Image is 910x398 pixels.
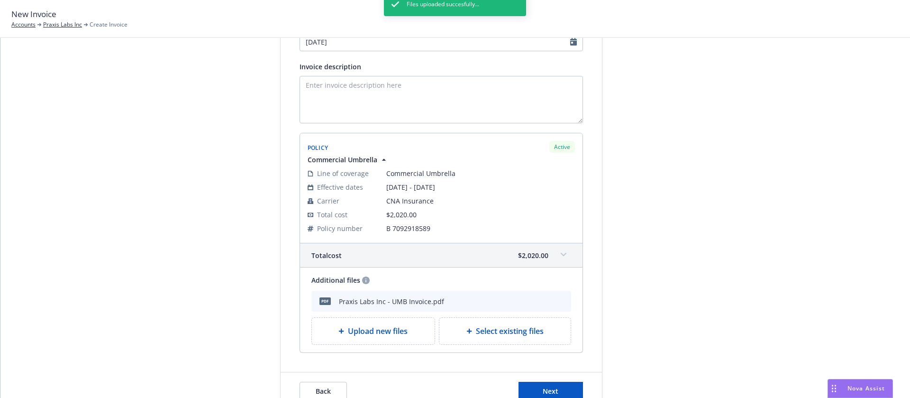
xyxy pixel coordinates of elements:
div: Active [549,141,575,153]
span: Total cost [311,250,342,260]
span: Policy number [317,223,363,233]
a: Praxis Labs Inc [43,20,82,29]
span: Additional files [311,275,360,285]
span: Total cost [317,210,347,220]
div: Praxis Labs Inc - UMB Invoice.pdf [339,296,444,306]
span: Next [543,387,558,396]
button: preview file [544,296,552,307]
span: Nova Assist [847,384,885,392]
div: Upload new files [311,317,436,345]
span: Commercial Umbrella [308,155,377,165]
textarea: Enter invoice description here [300,76,583,123]
button: archive file [560,296,567,307]
span: Back [316,387,331,396]
button: download file [528,296,536,307]
span: pdf [319,297,331,305]
div: Drag to move [828,379,840,398]
span: Upload new files [348,325,408,337]
div: Totalcost$2,020.00 [300,243,582,267]
span: New Invoice [11,8,56,20]
button: Nova Assist [828,379,893,398]
input: MM/DD/YYYY [300,32,583,51]
span: Carrier [317,196,339,206]
span: $2,020.00 [518,250,548,260]
span: Line of coverage [317,168,369,178]
a: Accounts [11,20,36,29]
span: Policy [308,144,328,152]
span: Create Invoice [90,20,127,29]
span: Effective dates [317,182,363,192]
button: Commercial Umbrella [308,155,389,165]
span: Invoice description [300,62,361,71]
